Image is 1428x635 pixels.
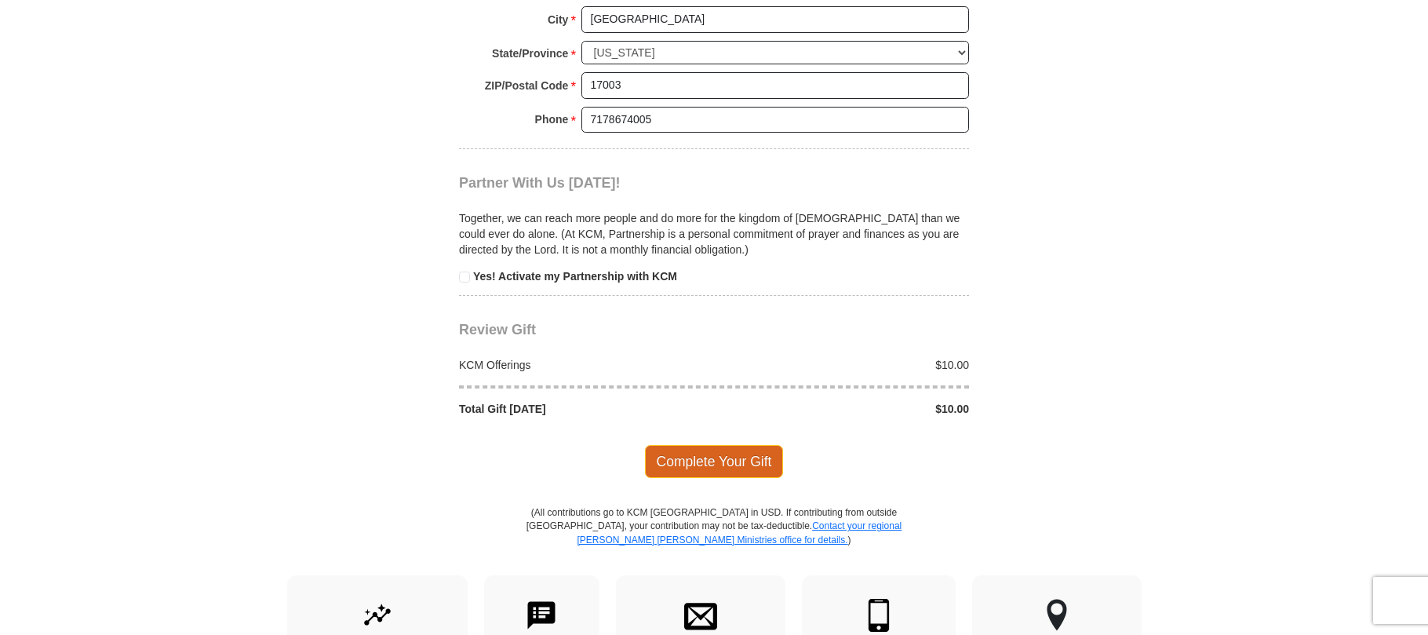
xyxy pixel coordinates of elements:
span: Partner With Us [DATE]! [459,175,621,191]
strong: ZIP/Postal Code [485,75,569,97]
strong: State/Province [492,42,568,64]
span: Review Gift [459,322,536,338]
a: Contact your regional [PERSON_NAME] [PERSON_NAME] Ministries office for details. [577,520,902,545]
img: mobile.svg [862,599,895,632]
p: Together, we can reach more people and do more for the kingdom of [DEMOGRAPHIC_DATA] than we coul... [459,210,969,257]
div: $10.00 [714,357,978,373]
p: (All contributions go to KCM [GEOGRAPHIC_DATA] in USD. If contributing from outside [GEOGRAPHIC_D... [526,506,902,575]
img: text-to-give.svg [525,599,558,632]
img: other-region [1046,599,1068,632]
strong: Yes! Activate my Partnership with KCM [473,270,677,283]
span: Complete Your Gift [645,445,784,478]
img: give-by-stock.svg [361,599,394,632]
div: KCM Offerings [451,357,715,373]
div: $10.00 [714,401,978,417]
img: envelope.svg [684,599,717,632]
strong: Phone [535,108,569,130]
strong: City [548,9,568,31]
div: Total Gift [DATE] [451,401,715,417]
